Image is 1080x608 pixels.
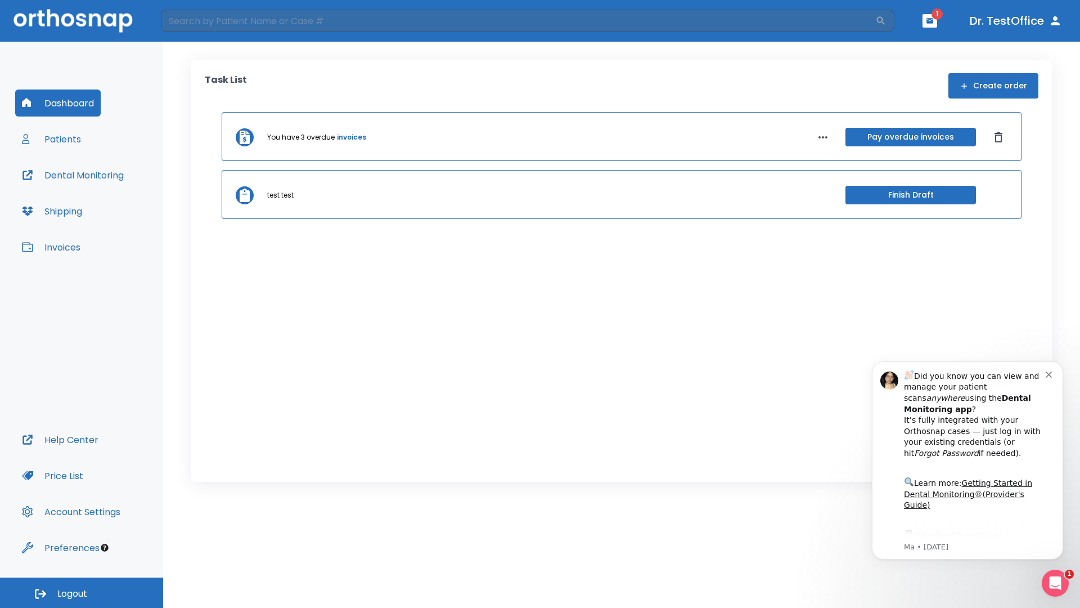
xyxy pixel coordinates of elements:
[15,234,87,261] button: Invoices
[15,126,88,153] button: Patients
[100,543,110,553] div: Tooltip anchor
[965,11,1066,31] button: Dr. TestOffice
[267,132,335,142] p: You have 3 overdue
[15,90,101,117] button: Dashboard
[205,73,247,99] p: Task List
[15,462,90,489] button: Price List
[1065,570,1074,579] span: 1
[57,588,87,600] span: Logout
[931,8,943,20] span: 1
[15,198,89,225] button: Shipping
[845,128,976,146] button: Pay overdue invoices
[267,190,294,200] p: test test
[855,347,1080,602] iframe: Intercom notifications message
[337,132,366,142] a: invoices
[15,534,106,561] button: Preferences
[13,9,133,32] img: Orthosnap
[948,73,1038,99] button: Create order
[15,162,130,189] button: Dental Monitoring
[15,426,105,453] button: Help Center
[1042,570,1069,597] iframe: Intercom live chat
[989,128,1007,146] button: Dismiss
[15,498,127,525] button: Account Settings
[161,10,875,32] input: Search by Patient Name or Case #
[845,186,976,204] button: Finish Draft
